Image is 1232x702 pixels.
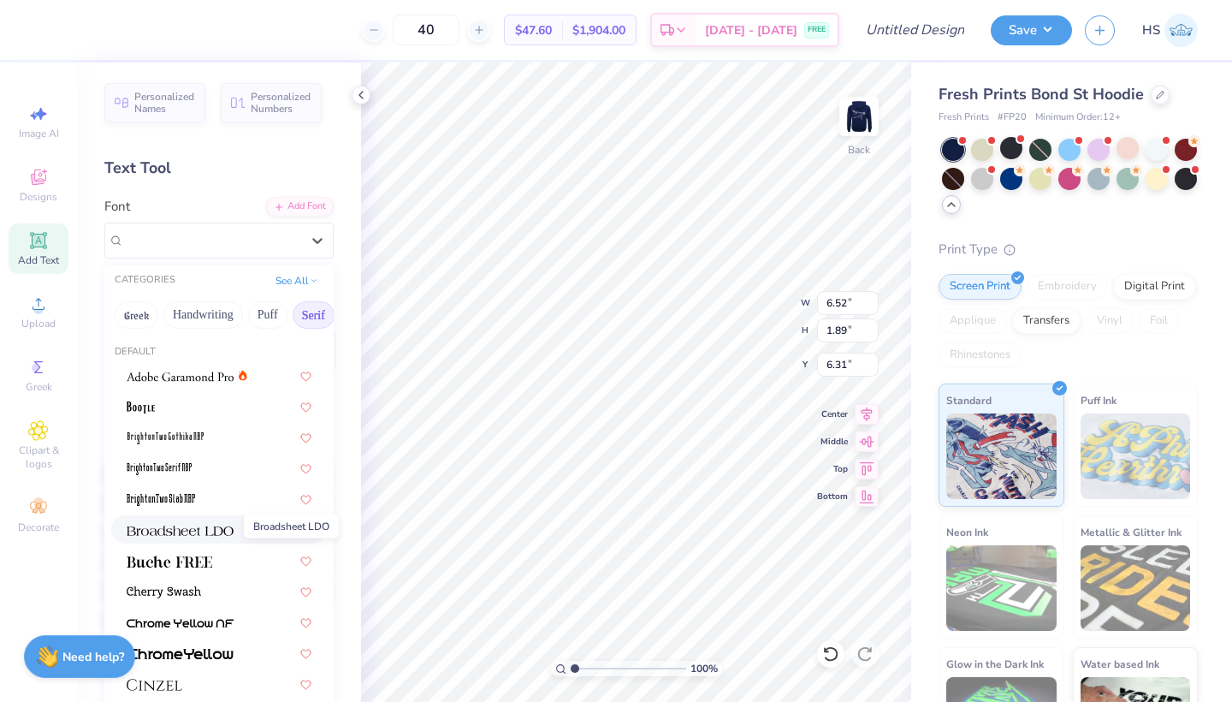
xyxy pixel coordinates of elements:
img: Neon Ink [946,545,1057,631]
span: Image AI [19,127,59,140]
img: BrightonTwo Serif NBP [127,463,192,475]
a: HS [1142,14,1198,47]
img: Standard [946,413,1057,499]
span: Fresh Prints Bond St Hoodie [939,84,1144,104]
img: Puff Ink [1081,413,1191,499]
img: ChromeYellow [127,648,234,660]
button: See All [270,272,323,289]
input: Untitled Design [852,13,978,47]
span: Top [817,463,848,475]
div: Rhinestones [939,342,1022,368]
span: 100 % [690,661,718,676]
div: Text Tool [104,157,334,180]
div: Foil [1139,308,1179,334]
button: Save [991,15,1072,45]
div: Transfers [1012,308,1081,334]
div: Embroidery [1027,274,1108,300]
span: Personalized Numbers [251,91,311,115]
span: Designs [20,190,57,204]
span: Middle [817,436,848,448]
span: HS [1142,21,1160,40]
img: BrightonTwo Slab NBP [127,494,195,506]
img: Cherry Swash [127,586,201,598]
img: Broadsheet LDO [127,525,234,537]
div: Vinyl [1086,308,1134,334]
span: Neon Ink [946,523,988,541]
div: Back [848,142,870,158]
span: Water based Ink [1081,655,1159,673]
div: Applique [939,308,1007,334]
div: Add Font [266,197,334,217]
img: BOOTLE [127,402,155,413]
span: Glow in the Dark Ink [946,655,1044,673]
div: Default [104,345,334,360]
div: Broadsheet LDO [244,515,339,538]
span: Decorate [18,521,59,534]
span: Puff Ink [1081,391,1116,409]
img: Buche FREE [127,556,212,568]
span: Standard [946,391,992,409]
div: CATEGORIES [115,273,175,288]
span: Minimum Order: 12 + [1035,110,1121,125]
img: Helen Slacik [1164,14,1198,47]
strong: Need help? [62,649,124,665]
span: $47.60 [515,21,552,39]
div: Print Type [939,240,1198,259]
span: Add Text [18,253,59,267]
span: Clipart & logos [9,443,68,471]
span: FREE [808,24,826,36]
button: Handwriting [163,301,243,329]
button: Greek [115,301,158,329]
span: $1,904.00 [572,21,625,39]
span: Center [817,408,848,420]
div: Screen Print [939,274,1022,300]
img: Back [842,99,876,134]
img: Cinzel [127,679,182,691]
img: Chrome Yellow NF [127,617,234,629]
span: [DATE] - [DATE] [705,21,797,39]
button: Puff [248,301,287,329]
img: Adobe Garamond Pro [127,371,234,383]
img: Metallic & Glitter Ink [1081,545,1191,631]
span: Upload [21,317,56,330]
button: Serif [293,301,335,329]
span: # FP20 [998,110,1027,125]
span: Personalized Names [134,91,195,115]
label: Font [104,197,130,217]
span: Greek [26,380,52,394]
span: Bottom [817,491,848,503]
div: Digital Print [1113,274,1196,300]
span: Metallic & Glitter Ink [1081,523,1182,541]
span: Fresh Prints [939,110,989,125]
input: – – [393,15,459,45]
img: BrightonTwo Gothika NBP [127,432,204,444]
